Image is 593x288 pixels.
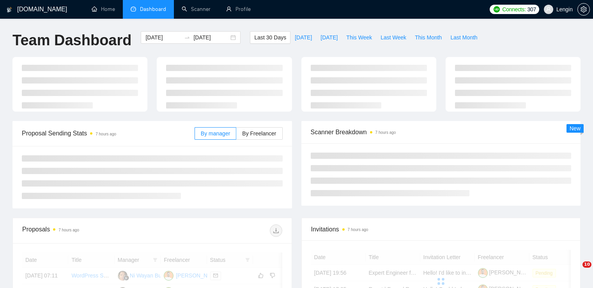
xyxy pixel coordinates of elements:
span: Invitations [311,224,571,234]
time: 7 hours ago [375,130,396,135]
span: This Week [346,33,372,42]
span: Connects: [502,5,526,14]
span: New [570,125,581,132]
span: [DATE] [320,33,338,42]
button: This Week [342,31,376,44]
span: Scanner Breakdown [311,127,572,137]
input: End date [193,33,229,42]
span: 10 [582,261,591,268]
button: [DATE] [316,31,342,44]
time: 7 hours ago [348,228,368,232]
input: Start date [145,33,181,42]
span: This Month [415,33,442,42]
span: Proposal Sending Stats [22,128,195,138]
span: By manager [201,130,230,137]
h1: Team Dashboard [12,31,131,50]
span: user [546,7,551,12]
span: By Freelancer [242,130,276,137]
span: Dashboard [140,6,166,12]
button: Last 30 Days [250,31,290,44]
span: to [184,34,190,41]
span: 307 [527,5,536,14]
a: userProfile [226,6,251,12]
img: logo [7,4,12,16]
iframe: Intercom live chat [566,261,585,280]
time: 7 hours ago [96,132,116,136]
button: This Month [411,31,446,44]
a: searchScanner [182,6,211,12]
img: upwork-logo.png [494,6,500,12]
span: Last Month [450,33,477,42]
span: Last Week [381,33,406,42]
button: Last Week [376,31,411,44]
span: [DATE] [295,33,312,42]
time: 7 hours ago [58,228,79,232]
button: Last Month [446,31,481,44]
span: dashboard [131,6,136,12]
button: setting [577,3,590,16]
div: Proposals [22,224,152,237]
a: homeHome [92,6,115,12]
span: swap-right [184,34,190,41]
button: [DATE] [290,31,316,44]
a: setting [577,6,590,12]
span: Last 30 Days [254,33,286,42]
